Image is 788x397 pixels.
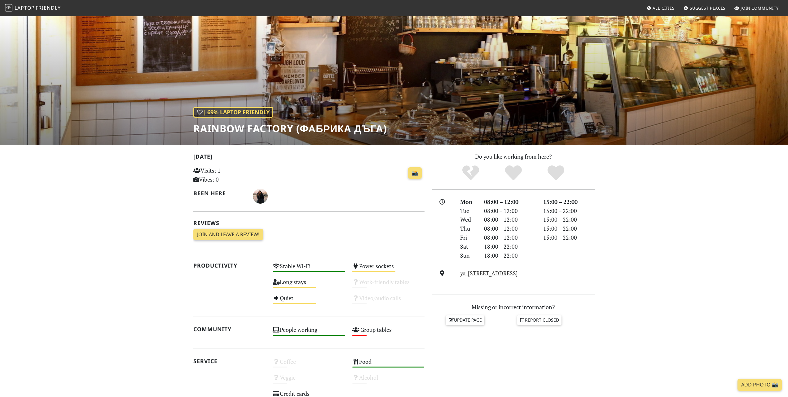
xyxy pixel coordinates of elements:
[193,220,425,226] h2: Reviews
[349,277,428,293] div: Work-friendly tables
[253,192,268,199] span: Letícia Ramalho
[480,215,539,224] div: 08:00 – 12:00
[737,379,782,391] a: Add Photo 📸
[408,167,422,179] a: 📸
[193,107,273,118] div: | 69% Laptop Friendly
[193,262,266,269] h2: Productivity
[460,269,518,277] a: ул. [STREET_ADDRESS]
[349,261,428,277] div: Power sockets
[432,152,595,161] p: Do you like working from here?
[193,190,246,196] h2: Been here
[539,197,599,206] div: 15:00 – 22:00
[492,165,535,182] div: Yes
[539,224,599,233] div: 15:00 – 22:00
[644,2,677,14] a: All Cities
[456,197,480,206] div: Mon
[456,251,480,260] div: Sun
[456,206,480,215] div: Tue
[456,224,480,233] div: Thu
[446,315,484,325] a: Update page
[15,4,35,11] span: Laptop
[193,229,263,241] a: Join and leave a review!
[349,357,428,372] div: Food
[193,123,387,134] h1: Rainbow factory (Фабрика ДЪГА)
[741,5,779,11] span: Join Community
[269,277,349,293] div: Long stays
[5,3,61,14] a: LaptopFriendly LaptopFriendly
[480,197,539,206] div: 08:00 – 12:00
[681,2,728,14] a: Suggest Places
[269,293,349,309] div: Quiet
[269,357,349,372] div: Coffee
[36,4,60,11] span: Friendly
[539,215,599,224] div: 15:00 – 22:00
[480,242,539,251] div: 18:00 – 22:00
[456,233,480,242] div: Fri
[480,251,539,260] div: 18:00 – 22:00
[535,165,577,182] div: Definitely!
[269,372,349,388] div: Veggie
[432,303,595,312] p: Missing or incorrect information?
[269,261,349,277] div: Stable Wi-Fi
[5,4,12,11] img: LaptopFriendly
[449,165,492,182] div: No
[193,326,266,332] h2: Community
[732,2,781,14] a: Join Community
[360,326,392,333] s: Group tables
[456,242,480,251] div: Sat
[253,189,268,204] img: 1383-leticia.jpg
[193,166,266,184] p: Visits: 1 Vibes: 0
[539,206,599,215] div: 15:00 – 22:00
[193,358,266,364] h2: Service
[456,215,480,224] div: Wed
[269,325,349,341] div: People working
[480,206,539,215] div: 08:00 – 12:00
[690,5,726,11] span: Suggest Places
[193,153,425,162] h2: [DATE]
[653,5,675,11] span: All Cities
[517,315,562,325] a: Report closed
[349,372,428,388] div: Alcohol
[480,224,539,233] div: 08:00 – 12:00
[480,233,539,242] div: 08:00 – 12:00
[349,293,428,309] div: Video/audio calls
[539,233,599,242] div: 15:00 – 22:00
